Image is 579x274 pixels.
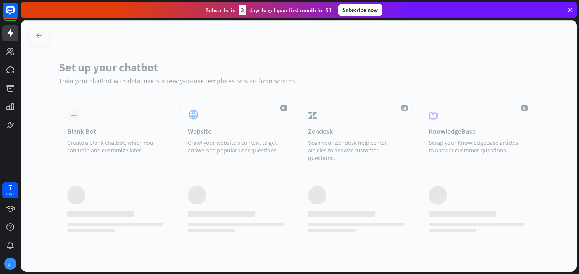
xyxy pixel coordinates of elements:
[206,5,332,15] div: Subscribe in days to get your first month for $1
[2,182,18,198] a: 7 days
[338,4,382,16] div: Subscribe now
[8,184,12,191] div: 7
[4,258,16,270] div: JF
[239,5,246,15] div: 3
[6,191,14,196] div: days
